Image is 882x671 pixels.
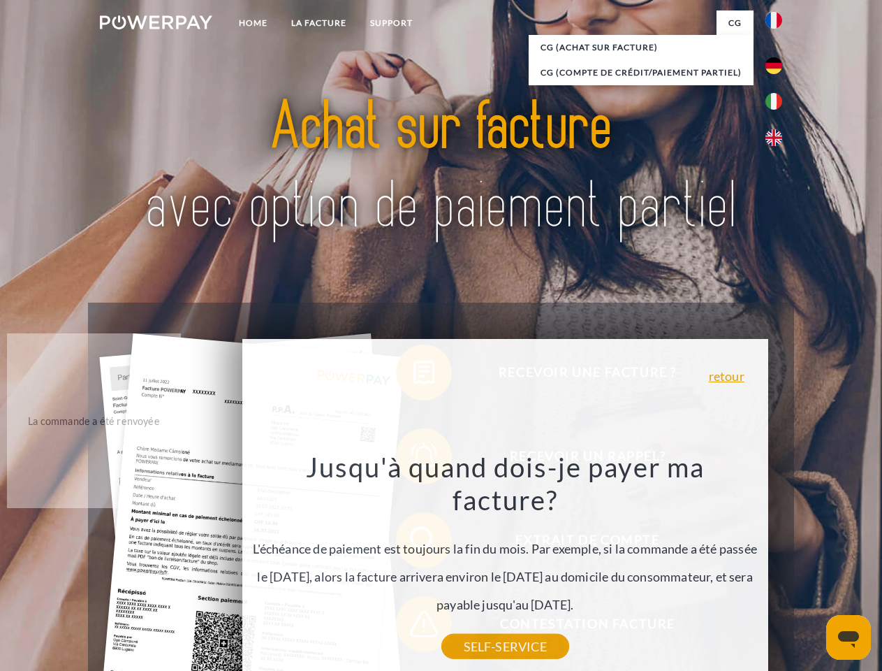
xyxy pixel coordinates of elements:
img: fr [765,12,782,29]
a: CG (achat sur facture) [529,35,754,60]
img: logo-powerpay-white.svg [100,15,212,29]
a: retour [709,370,744,382]
img: en [765,129,782,146]
a: Support [358,10,425,36]
h3: Jusqu'à quand dois-je payer ma facture? [250,450,760,517]
a: CG (Compte de crédit/paiement partiel) [529,60,754,85]
iframe: Bouton de lancement de la fenêtre de messagerie [826,615,871,660]
a: LA FACTURE [279,10,358,36]
a: CG [716,10,754,36]
a: Home [227,10,279,36]
a: SELF-SERVICE [441,634,569,659]
img: it [765,93,782,110]
img: title-powerpay_fr.svg [133,67,749,268]
div: La commande a été renvoyée [15,411,172,430]
img: de [765,57,782,74]
div: L'échéance de paiement est toujours la fin du mois. Par exemple, si la commande a été passée le [... [250,450,760,647]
